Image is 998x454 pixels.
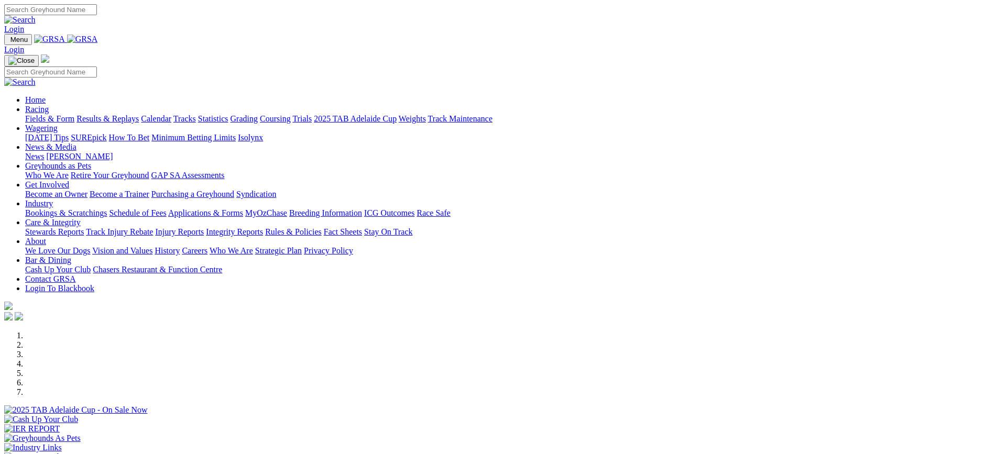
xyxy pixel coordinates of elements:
div: About [25,246,994,256]
a: Privacy Policy [304,246,353,255]
a: About [25,237,46,246]
a: Grading [231,114,258,123]
img: logo-grsa-white.png [4,302,13,310]
a: MyOzChase [245,208,287,217]
a: Weights [399,114,426,123]
div: Care & Integrity [25,227,994,237]
div: Racing [25,114,994,124]
a: Racing [25,105,49,114]
a: Vision and Values [92,246,152,255]
img: Industry Links [4,443,62,452]
img: Cash Up Your Club [4,415,78,424]
img: Close [8,57,35,65]
input: Search [4,4,97,15]
div: Wagering [25,133,994,142]
a: Wagering [25,124,58,132]
a: Industry [25,199,53,208]
a: Minimum Betting Limits [151,133,236,142]
a: Careers [182,246,207,255]
img: GRSA [67,35,98,44]
a: [PERSON_NAME] [46,152,113,161]
img: Search [4,77,36,87]
a: Become an Owner [25,190,87,198]
a: Greyhounds as Pets [25,161,91,170]
a: Cash Up Your Club [25,265,91,274]
div: Get Involved [25,190,994,199]
a: Bar & Dining [25,256,71,264]
a: 2025 TAB Adelaide Cup [314,114,397,123]
a: Track Maintenance [428,114,492,123]
a: News [25,152,44,161]
a: Get Involved [25,180,69,189]
a: Isolynx [238,133,263,142]
a: Login To Blackbook [25,284,94,293]
a: News & Media [25,142,76,151]
a: SUREpick [71,133,106,142]
a: GAP SA Assessments [151,171,225,180]
a: ICG Outcomes [364,208,414,217]
a: Rules & Policies [265,227,322,236]
span: Menu [10,36,28,43]
img: Greyhounds As Pets [4,434,81,443]
a: Applications & Forms [168,208,243,217]
a: Breeding Information [289,208,362,217]
a: Track Injury Rebate [86,227,153,236]
a: Syndication [236,190,276,198]
a: Login [4,45,24,54]
a: Race Safe [416,208,450,217]
a: Results & Replays [76,114,139,123]
input: Search [4,67,97,77]
a: Statistics [198,114,228,123]
a: Bookings & Scratchings [25,208,107,217]
a: Fact Sheets [324,227,362,236]
img: 2025 TAB Adelaide Cup - On Sale Now [4,405,148,415]
button: Toggle navigation [4,55,39,67]
a: Trials [292,114,312,123]
a: Become a Trainer [90,190,149,198]
img: Search [4,15,36,25]
a: Fields & Form [25,114,74,123]
a: Schedule of Fees [109,208,166,217]
a: Home [25,95,46,104]
img: GRSA [34,35,65,44]
a: Care & Integrity [25,218,81,227]
a: Tracks [173,114,196,123]
a: Injury Reports [155,227,204,236]
img: IER REPORT [4,424,60,434]
a: Retire Your Greyhound [71,171,149,180]
a: Contact GRSA [25,274,75,283]
a: [DATE] Tips [25,133,69,142]
div: Greyhounds as Pets [25,171,994,180]
button: Toggle navigation [4,34,32,45]
a: Strategic Plan [255,246,302,255]
a: Integrity Reports [206,227,263,236]
img: facebook.svg [4,312,13,320]
div: Industry [25,208,994,218]
a: How To Bet [109,133,150,142]
a: We Love Our Dogs [25,246,90,255]
a: Coursing [260,114,291,123]
a: Chasers Restaurant & Function Centre [93,265,222,274]
img: twitter.svg [15,312,23,320]
a: Purchasing a Greyhound [151,190,234,198]
div: News & Media [25,152,994,161]
div: Bar & Dining [25,265,994,274]
img: logo-grsa-white.png [41,54,49,63]
a: Stay On Track [364,227,412,236]
a: Login [4,25,24,34]
a: Calendar [141,114,171,123]
a: Who We Are [25,171,69,180]
a: Stewards Reports [25,227,84,236]
a: Who We Are [210,246,253,255]
a: History [155,246,180,255]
